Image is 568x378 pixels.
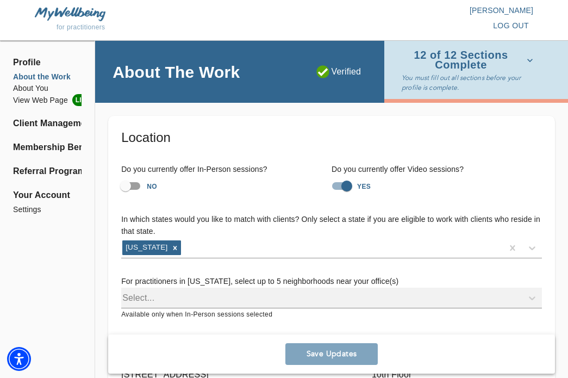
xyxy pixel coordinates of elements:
[57,23,105,31] span: for practitioners
[13,71,82,83] a: About the Work
[493,19,529,33] span: log out
[13,56,82,69] span: Profile
[13,189,82,202] span: Your Account
[13,83,82,94] a: About You
[13,94,82,106] a: View Web PageLIVE
[7,347,31,371] div: Accessibility Menu
[357,183,371,190] strong: YES
[402,47,538,73] button: 12 of 12 Sections Complete
[402,73,538,92] p: You must fill out all sections before your profile is complete.
[316,65,361,78] p: Verified
[113,62,240,82] h4: About The Work
[13,165,82,178] a: Referral Program
[284,5,534,16] p: [PERSON_NAME]
[13,94,82,106] li: View Web Page
[402,51,533,70] span: 12 of 12 Sections Complete
[121,276,542,288] h6: For practitioners in [US_STATE], select up to 5 neighborhoods near your office(s)
[13,117,82,130] a: Client Management
[147,183,157,190] strong: NO
[332,164,542,176] h6: Do you currently offer Video sessions?
[13,204,82,215] a: Settings
[121,214,542,238] h6: In which states would you like to match with clients? Only select a state if you are eligible to ...
[122,240,169,255] div: [US_STATE]
[121,164,332,176] h6: Do you currently offer In-Person sessions?
[121,311,272,318] span: Available only when In-Person sessions selected
[35,7,105,21] img: MyWellbeing
[489,16,533,36] button: log out
[13,141,82,154] a: Membership Benefits
[72,94,93,106] span: LIVE
[121,129,542,146] h5: Location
